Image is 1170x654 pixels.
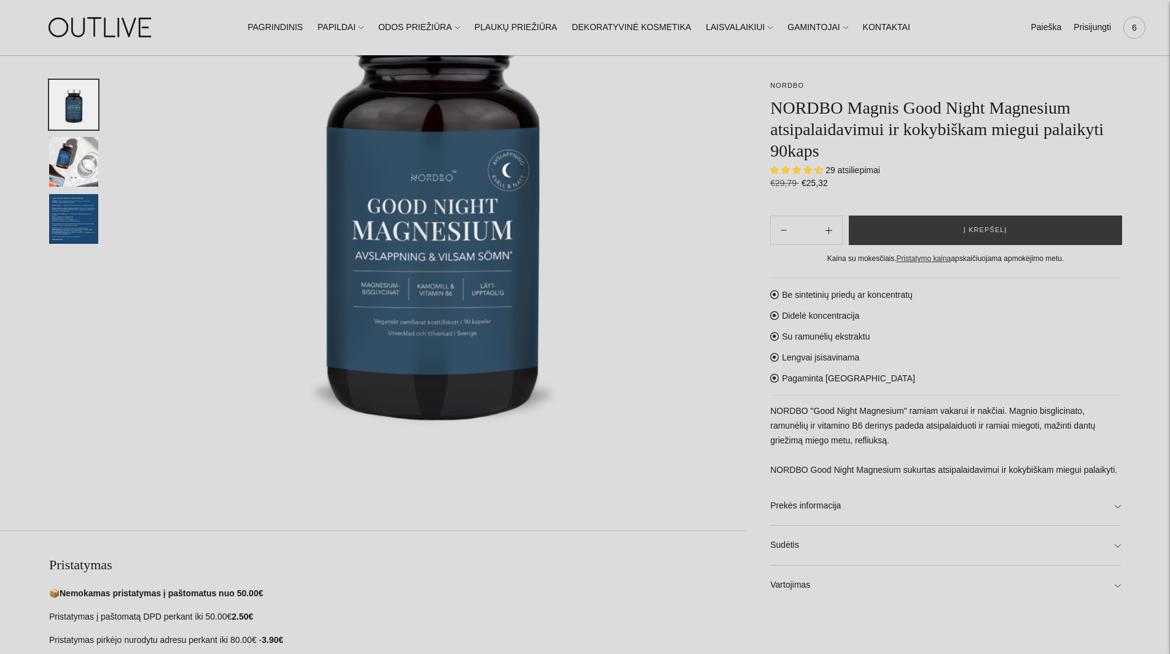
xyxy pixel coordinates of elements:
a: Prekės informacija [770,486,1121,526]
a: KONTAKTAI [863,14,910,41]
s: €29,79 [770,178,799,188]
span: 29 atsiliepimai [825,165,880,175]
strong: Nemokamas pristatymas į paštomatus nuo 50.00€ [60,588,263,598]
a: NORDBO [770,82,804,89]
a: Pristatymo kaina [897,254,951,263]
a: PAGRINDINIS [248,14,303,41]
a: Paieška [1031,14,1061,41]
h1: NORDBO Magnis Good Night Magnesium atsipalaidavimui ir kokybiškam miegui palaikyti 90kaps [770,97,1121,162]
div: Be sintetinių priedų ar koncentratų Didelė koncentracija Su ramunėlių ekstraktu Lengvai įsisavina... [770,278,1121,605]
button: Add product quantity [771,216,797,245]
strong: 3.90€ [262,635,283,645]
a: PAPILDAI [318,14,364,41]
button: Translation missing: en.general.accessibility.image_thumbail [49,194,98,244]
strong: 2.50€ [232,612,253,621]
button: Translation missing: en.general.accessibility.image_thumbail [49,80,98,130]
span: 4.69 stars [770,165,825,175]
a: GAMINTOJAI [787,14,848,41]
a: LAISVALAIKIUI [706,14,773,41]
a: Vartojimas [770,566,1121,605]
a: PLAUKŲ PRIEŽIŪRA [475,14,558,41]
input: Product quantity [797,222,815,239]
a: 6 [1123,14,1145,41]
span: €25,32 [801,178,828,188]
p: Pristatymas pirkėjo nurodytu adresu perkant iki 80.00€ - [49,633,746,648]
p: NORDBO "Good Night Magnesium" ramiam vakarui ir nakčiai. Magnio bisglicinato, ramunėlių ir vitami... [770,404,1121,478]
div: Kaina su mokesčiais. apskaičiuojama apmokėjimo metu. [770,252,1121,265]
a: DEKORATYVINĖ KOSMETIKA [572,14,691,41]
p: 📦 [49,586,746,601]
a: Sudėtis [770,526,1121,565]
a: ODOS PRIEŽIŪRA [378,14,460,41]
button: Subtract product quantity [816,216,842,245]
a: Prisijungti [1074,14,1111,41]
p: Pristatymas į paštomatą DPD perkant iki 50.00€ [49,610,746,625]
span: 6 [1126,19,1143,36]
button: Į krepšelį [849,216,1122,245]
h2: Pristatymas [49,556,746,574]
img: OUTLIVE [25,6,178,49]
span: Į krepšelį [964,224,1007,236]
button: Translation missing: en.general.accessibility.image_thumbail [49,137,98,187]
